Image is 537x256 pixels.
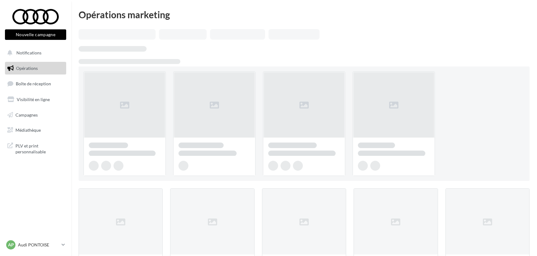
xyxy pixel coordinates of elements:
span: Notifications [16,50,41,55]
a: PLV et print personnalisable [4,139,67,157]
button: Notifications [4,46,65,59]
span: Opérations [16,66,38,71]
span: Boîte de réception [16,81,51,86]
a: Campagnes [4,109,67,122]
p: Audi PONTOISE [18,242,59,248]
a: Médiathèque [4,124,67,137]
a: Boîte de réception [4,77,67,90]
span: PLV et print personnalisable [15,142,64,155]
a: Visibilité en ligne [4,93,67,106]
a: Opérations [4,62,67,75]
span: Médiathèque [15,127,41,133]
span: Campagnes [15,112,38,117]
div: Opérations marketing [79,10,530,19]
button: Nouvelle campagne [5,29,66,40]
span: Visibilité en ligne [17,97,50,102]
span: AP [8,242,14,248]
a: AP Audi PONTOISE [5,239,66,251]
